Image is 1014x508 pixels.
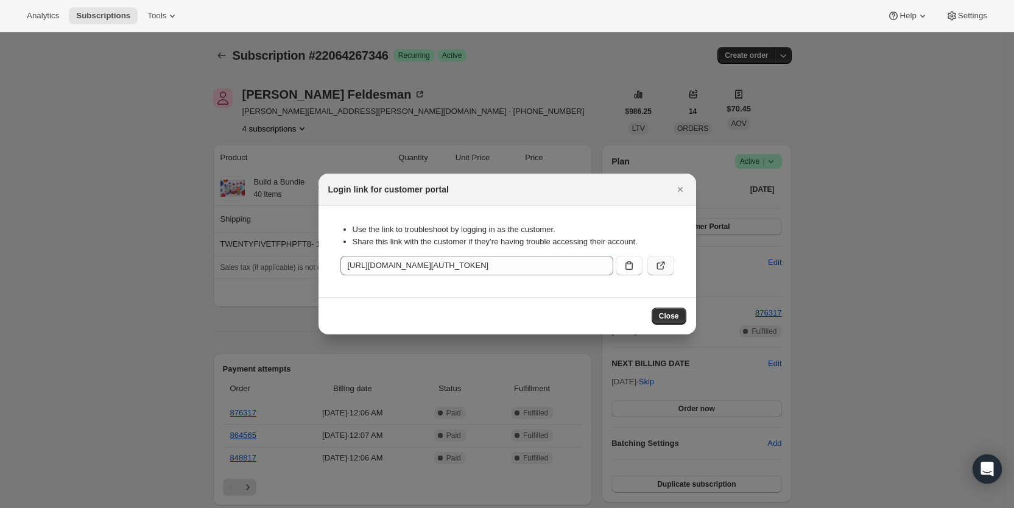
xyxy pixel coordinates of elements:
span: Help [900,11,916,21]
span: Settings [958,11,987,21]
button: Settings [938,7,995,24]
li: Use the link to troubleshoot by logging in as the customer. [353,224,674,236]
button: Help [880,7,935,24]
span: Analytics [27,11,59,21]
span: Tools [147,11,166,21]
button: Analytics [19,7,66,24]
li: Share this link with the customer if they’re having trouble accessing their account. [353,236,674,248]
button: Close [652,308,686,325]
span: Subscriptions [76,11,130,21]
button: Tools [140,7,186,24]
h2: Login link for customer portal [328,183,449,196]
span: Close [659,311,679,321]
button: Subscriptions [69,7,138,24]
div: Open Intercom Messenger [973,454,1002,484]
button: Close [672,181,689,198]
